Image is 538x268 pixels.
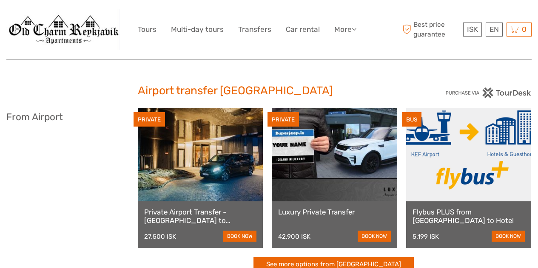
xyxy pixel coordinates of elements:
[238,23,271,36] a: Transfers
[278,233,310,240] div: 42.900 ISK
[138,84,401,98] h2: Airport transfer [GEOGRAPHIC_DATA]
[6,9,120,49] img: 860-630756cf-5dde-4f09-b27d-3d87a8021d1f_logo_big.jpg
[492,231,525,242] a: book now
[144,233,176,240] div: 27.500 ISK
[400,20,461,39] span: Best price guarantee
[144,208,256,225] a: Private Airport Transfer - [GEOGRAPHIC_DATA] to [GEOGRAPHIC_DATA]
[268,112,299,127] div: PRIVATE
[521,25,528,34] span: 0
[402,112,421,127] div: BUS
[171,23,224,36] a: Multi-day tours
[138,23,157,36] a: Tours
[358,231,391,242] a: book now
[334,23,356,36] a: More
[286,23,320,36] a: Car rental
[134,112,165,127] div: PRIVATE
[413,233,439,240] div: 5.199 ISK
[413,208,525,225] a: Flybus PLUS from [GEOGRAPHIC_DATA] to Hotel
[223,231,256,242] a: book now
[467,25,478,34] span: ISK
[278,208,390,216] a: Luxury Private Transfer
[486,23,503,37] div: EN
[445,87,532,98] img: PurchaseViaTourDesk.png
[6,111,120,123] h3: From Airport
